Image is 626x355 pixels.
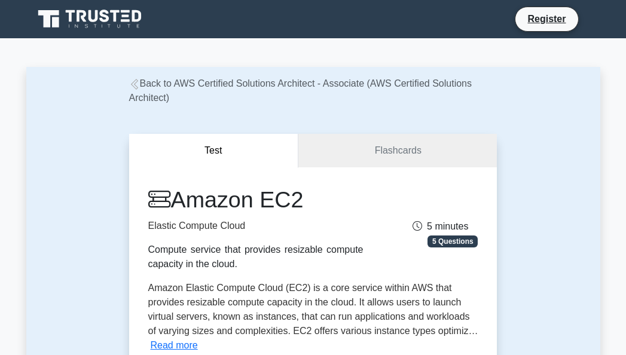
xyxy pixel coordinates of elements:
[151,338,198,353] button: Read more
[148,243,364,271] div: Compute service that provides resizable compute capacity in the cloud.
[427,235,478,247] span: 5 Questions
[148,186,364,213] h1: Amazon EC2
[129,78,472,103] a: Back to AWS Certified Solutions Architect - Associate (AWS Certified Solutions Architect)
[520,11,573,26] a: Register
[129,134,299,168] button: Test
[413,221,468,231] span: 5 minutes
[148,283,478,336] span: Amazon Elastic Compute Cloud (EC2) is a core service within AWS that provides resizable compute c...
[148,219,364,233] p: Elastic Compute Cloud
[298,134,497,168] a: Flashcards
